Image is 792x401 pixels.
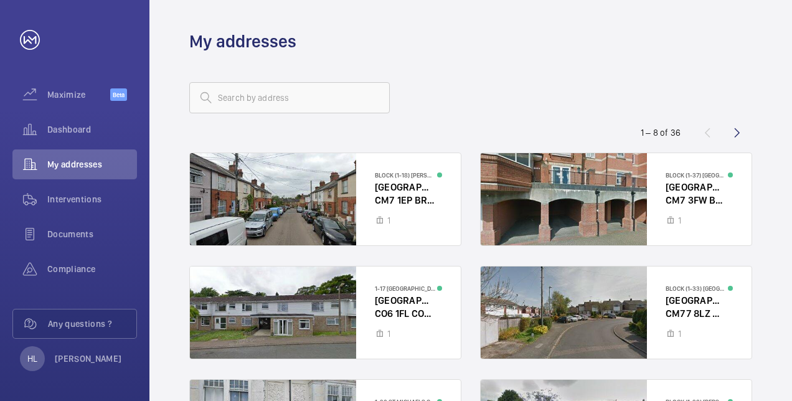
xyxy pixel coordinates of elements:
input: Search by address [189,82,390,113]
p: [PERSON_NAME] [55,352,122,365]
span: Documents [47,228,137,240]
span: My addresses [47,158,137,171]
span: Any questions ? [48,318,136,330]
span: Dashboard [47,123,137,136]
h1: My addresses [189,30,296,53]
p: HL [27,352,37,365]
span: Maximize [47,88,110,101]
span: Beta [110,88,127,101]
span: Compliance [47,263,137,275]
div: 1 – 8 of 36 [641,126,681,139]
span: Interventions [47,193,137,205]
